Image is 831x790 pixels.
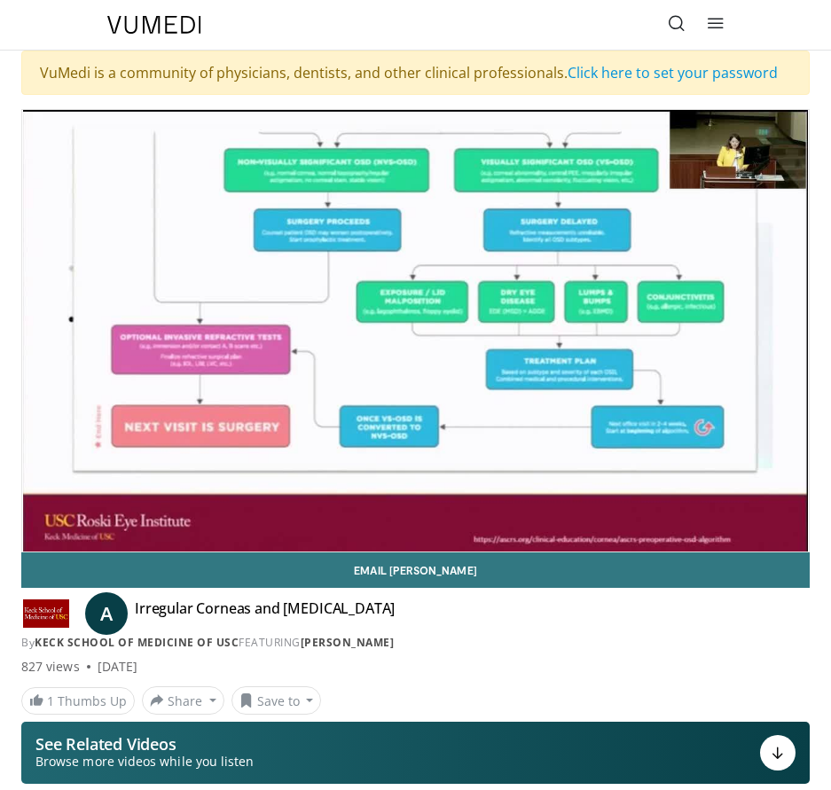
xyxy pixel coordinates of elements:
[568,63,778,82] a: Click here to set your password
[21,552,810,588] a: Email [PERSON_NAME]
[47,692,54,709] span: 1
[21,599,71,628] img: Keck School of Medicine of USC
[107,16,201,34] img: VuMedi Logo
[21,51,810,95] div: VuMedi is a community of physicians, dentists, and other clinical professionals.
[35,635,239,650] a: Keck School of Medicine of USC
[22,110,809,551] video-js: Video Player
[98,658,137,676] div: [DATE]
[21,635,810,651] div: By FEATURING
[35,735,254,753] p: See Related Videos
[85,592,128,635] a: A
[301,635,395,650] a: [PERSON_NAME]
[21,658,80,676] span: 827 views
[21,722,810,784] button: See Related Videos Browse more videos while you listen
[135,599,395,628] h4: Irregular Corneas and [MEDICAL_DATA]
[231,686,322,715] button: Save to
[21,687,135,715] a: 1 Thumbs Up
[35,753,254,770] span: Browse more videos while you listen
[142,686,224,715] button: Share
